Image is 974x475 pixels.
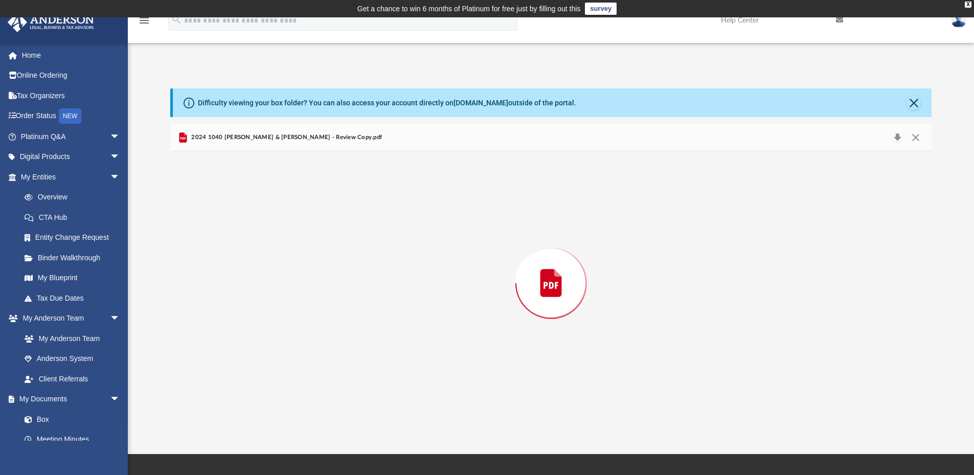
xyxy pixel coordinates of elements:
[7,126,135,147] a: Platinum Q&Aarrow_drop_down
[7,167,135,187] a: My Entitiesarrow_drop_down
[7,45,135,65] a: Home
[7,308,130,329] a: My Anderson Teamarrow_drop_down
[189,133,382,142] span: 2024 1040 [PERSON_NAME] & [PERSON_NAME] - Review Copy.pdf
[110,167,130,188] span: arrow_drop_down
[171,14,182,25] i: search
[110,389,130,410] span: arrow_drop_down
[198,98,576,108] div: Difficulty viewing your box folder? You can also access your account directly on outside of the p...
[170,124,932,415] div: Preview
[5,12,97,32] img: Anderson Advisors Platinum Portal
[14,247,135,268] a: Binder Walkthrough
[14,288,135,308] a: Tax Due Dates
[14,328,125,349] a: My Anderson Team
[907,96,921,110] button: Close
[7,106,135,127] a: Order StatusNEW
[14,409,125,429] a: Box
[888,130,907,145] button: Download
[59,108,81,124] div: NEW
[7,389,130,410] a: My Documentsarrow_drop_down
[14,207,135,228] a: CTA Hub
[7,65,135,86] a: Online Ordering
[907,130,925,145] button: Close
[454,99,508,107] a: [DOMAIN_NAME]
[965,2,971,8] div: close
[7,147,135,167] a: Digital Productsarrow_drop_down
[14,187,135,208] a: Overview
[7,85,135,106] a: Tax Organizers
[14,369,130,389] a: Client Referrals
[138,14,150,27] i: menu
[110,126,130,147] span: arrow_drop_down
[357,3,581,15] div: Get a chance to win 6 months of Platinum for free just by filling out this
[585,3,617,15] a: survey
[14,268,130,288] a: My Blueprint
[14,429,130,450] a: Meeting Minutes
[14,228,135,248] a: Entity Change Request
[110,147,130,168] span: arrow_drop_down
[951,13,966,28] img: User Pic
[110,308,130,329] span: arrow_drop_down
[138,19,150,27] a: menu
[14,349,130,369] a: Anderson System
